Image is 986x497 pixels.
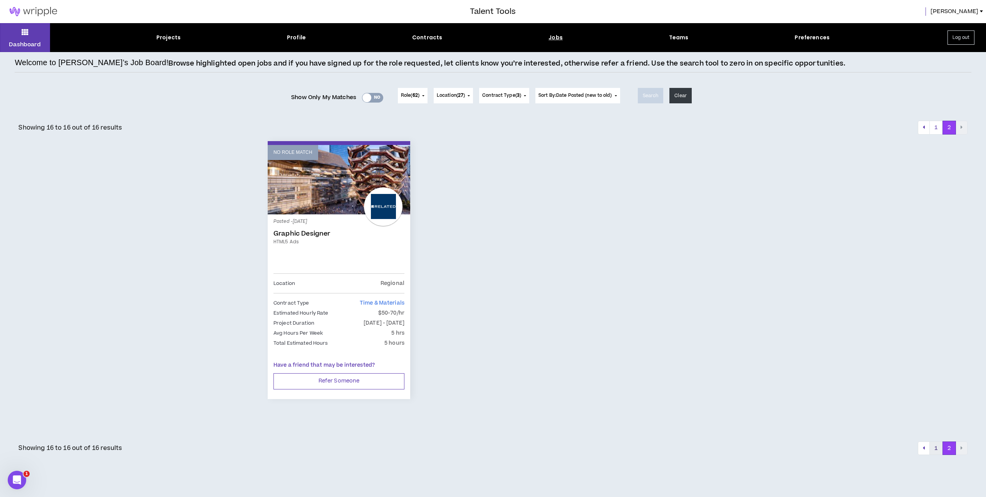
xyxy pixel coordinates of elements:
span: [PERSON_NAME] [931,7,978,16]
span: Time & Materials [360,299,404,307]
div: Projects [156,34,181,42]
span: 3 [517,92,520,99]
iframe: Intercom live chat [8,471,26,489]
p: Estimated Hourly Rate [273,309,329,317]
p: Avg Hours Per Week [273,329,323,337]
span: 1 [23,471,30,477]
h4: Welcome to [PERSON_NAME]’s Job Board! [15,57,168,68]
button: 2 [942,121,956,135]
a: No Role Match [268,145,410,214]
h3: Talent Tools [470,6,516,17]
span: Role ( ) [401,92,419,99]
nav: pagination [918,441,968,455]
p: Contract Type [273,299,309,307]
button: Clear [669,88,692,103]
p: Project Duration [273,319,314,327]
nav: pagination [918,121,968,135]
button: Sort By:Date Posted (new to old) [535,88,620,103]
span: Location ( ) [437,92,465,99]
span: Contract Type ( ) [482,92,521,99]
p: Showing 16 to 16 out of 16 results [18,123,122,132]
button: Location(27) [434,88,473,103]
button: 2 [942,441,956,455]
button: Role(62) [398,88,428,103]
p: Dashboard [9,40,41,49]
button: Refer Someone [273,373,404,389]
button: 1 [929,441,943,455]
div: Profile [287,34,306,42]
p: Total Estimated Hours [273,339,328,347]
p: 5 hrs [391,329,404,337]
p: Have a friend that may be interested? [273,361,404,369]
p: Posted - [DATE] [273,218,404,225]
span: Sort By: Date Posted (new to old) [538,92,612,99]
button: Search [638,88,664,103]
p: [DATE] - [DATE] [364,319,404,327]
span: 62 [413,92,418,99]
a: Graphic Designer [273,230,404,238]
p: Regional [381,279,404,288]
p: Browse highlighted open jobs and if you have signed up for the role requested, let clients know y... [168,59,845,69]
a: HTML5 Ads [273,238,404,245]
div: Contracts [412,34,442,42]
span: Show Only My Matches [291,92,356,103]
button: Contract Type(3) [479,88,529,103]
div: Preferences [795,34,830,42]
button: Log out [947,30,974,45]
p: 5 hours [384,339,404,347]
span: 27 [458,92,463,99]
button: 1 [929,121,943,135]
p: Location [273,279,295,288]
div: Teams [669,34,689,42]
p: Showing 16 to 16 out of 16 results [18,443,122,453]
p: $50-70/hr [378,309,404,317]
p: No Role Match [273,149,312,156]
